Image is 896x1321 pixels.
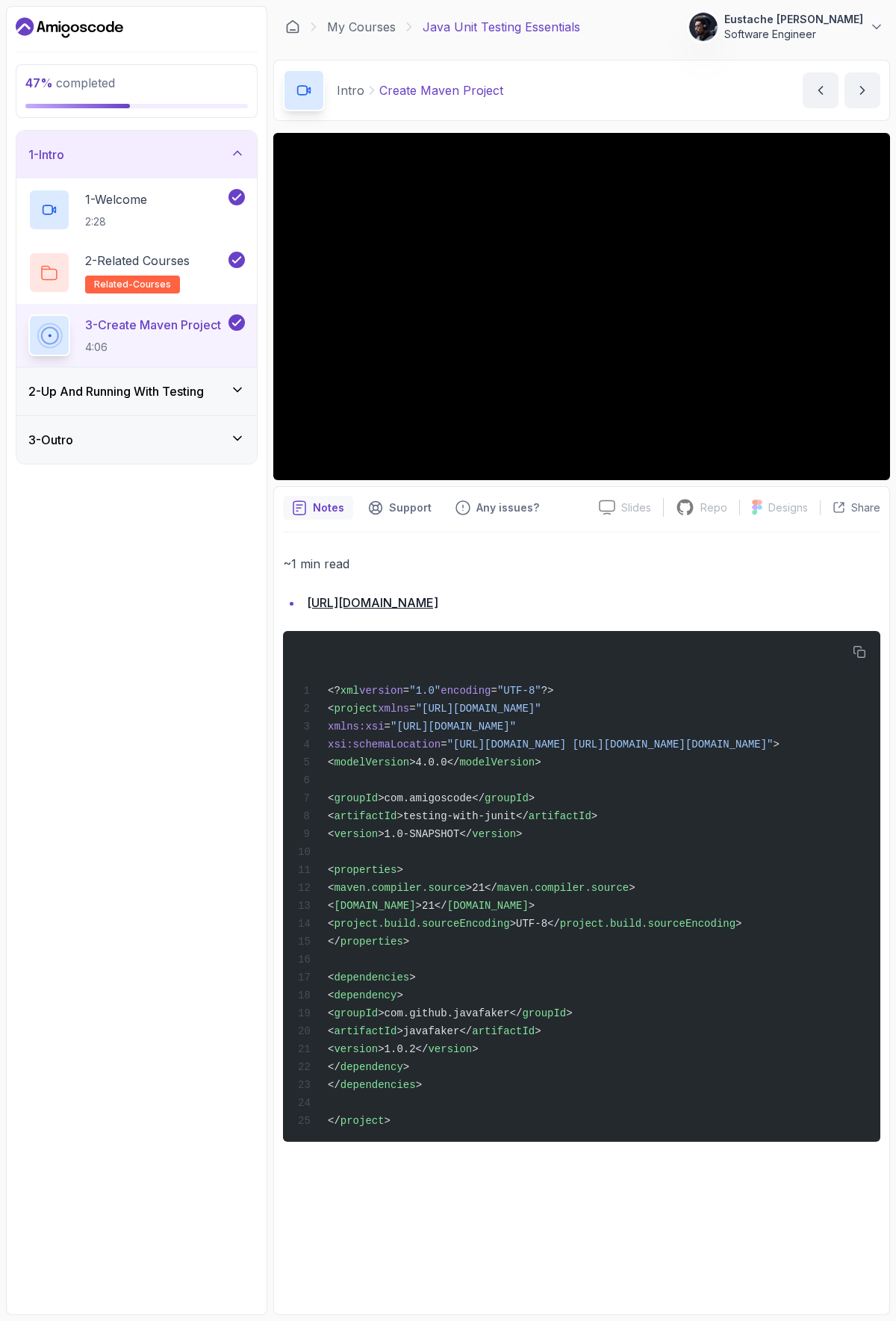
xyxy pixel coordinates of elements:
span: version [472,828,516,840]
span: version [428,1043,472,1055]
span: >4.0.0</ [409,756,459,768]
span: >com.github.javafaker</ [378,1007,522,1019]
span: < [328,989,334,1001]
p: Intro [337,81,364,99]
iframe: chat widget [803,1228,896,1299]
span: >com.amigoscode</ [378,792,485,804]
span: > [629,882,635,894]
span: dependencies [334,972,409,983]
button: Share [820,500,880,515]
button: 1-Intro [16,131,257,178]
span: version [334,1043,378,1055]
span: < [328,882,334,894]
span: </ [328,936,340,948]
span: < [328,792,334,804]
span: </ [328,1115,340,1127]
span: xml [340,685,359,697]
span: project.build.sourceEncoding [334,918,509,930]
span: groupId [485,792,529,804]
span: project [340,1115,385,1127]
span: groupId [334,1007,378,1019]
span: "1.0" [409,685,441,697]
span: xsi:schemaLocation [328,739,441,750]
span: </ [328,1061,340,1073]
span: > [529,792,535,804]
p: 4:06 [85,340,221,355]
span: > [385,1115,391,1127]
button: 1-Welcome2:28 [28,189,245,231]
span: >1.0-SNAPSHOT</ [378,828,472,840]
p: 2:28 [85,214,147,229]
p: ~1 min read [283,553,880,574]
span: > [591,810,597,822]
button: 3-Outro [16,416,257,464]
p: Notes [313,500,344,515]
span: xmlns:xsi [328,721,385,733]
p: 2 - Related Courses [85,252,190,270]
p: Create Maven Project [379,81,503,99]
p: Share [851,500,880,515]
span: > [529,900,535,912]
span: > [535,756,541,768]
span: 47 % [25,75,53,90]
span: [DOMAIN_NAME] [334,900,415,912]
p: Software Engineer [724,27,863,42]
button: previous content [803,72,839,108]
span: >UTF-8</ [510,918,560,930]
a: Dashboard [16,16,123,40]
span: dependency [340,1061,403,1073]
span: project [334,703,378,715]
span: "[URL][DOMAIN_NAME]" [391,721,516,733]
h3: 3 - Outro [28,431,73,449]
span: modelVersion [334,756,409,768]
p: Support [389,500,432,515]
button: notes button [283,496,353,520]
span: >21</ [416,900,447,912]
span: = [441,739,447,750]
span: [DOMAIN_NAME] [447,900,529,912]
span: < [328,918,334,930]
span: groupId [522,1007,566,1019]
span: < [328,1025,334,1037]
span: artifactId [334,810,396,822]
span: >testing-with-junit</ [396,810,528,822]
span: </ [328,1079,340,1091]
span: properties [334,864,396,876]
span: xmlns [378,703,409,715]
span: > [535,1025,541,1037]
h3: 2 - Up And Running With Testing [28,382,204,400]
span: maven.compiler.source [334,882,465,894]
button: 2-Related Coursesrelated-courses [28,252,245,293]
a: [URL][DOMAIN_NAME] [307,595,438,610]
span: "UTF-8" [497,685,541,697]
span: < [328,828,334,840]
span: project.build.sourceEncoding [560,918,735,930]
a: Dashboard [285,19,300,34]
span: "[URL][DOMAIN_NAME] [URL][DOMAIN_NAME][DOMAIN_NAME]" [447,739,774,750]
button: Feedback button [447,496,548,520]
button: 2-Up And Running With Testing [16,367,257,415]
span: artifactId [334,1025,396,1037]
span: < [328,1043,334,1055]
span: encoding [441,685,491,697]
span: > [396,989,402,1001]
span: version [334,828,378,840]
button: next content [844,72,880,108]
span: "[URL][DOMAIN_NAME]" [416,703,541,715]
button: user profile imageEustache [PERSON_NAME]Software Engineer [688,12,884,42]
p: Repo [700,500,727,515]
span: < [328,900,334,912]
img: user profile image [689,13,718,41]
button: Support button [359,496,441,520]
p: 1 - Welcome [85,190,147,208]
span: groupId [334,792,378,804]
span: > [403,936,409,948]
span: > [516,828,522,840]
span: > [403,1061,409,1073]
span: version [359,685,403,697]
span: = [385,721,391,733]
p: Designs [768,500,808,515]
span: > [409,972,415,983]
span: < [328,864,334,876]
span: >1.0.2</ [378,1043,428,1055]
